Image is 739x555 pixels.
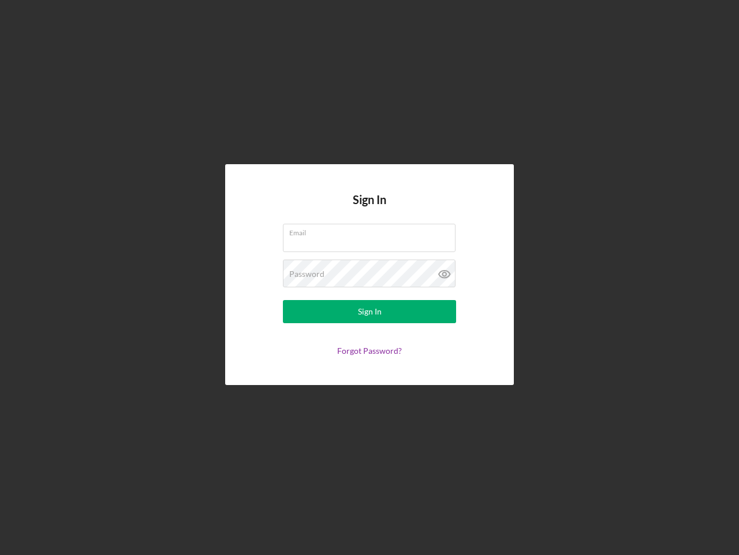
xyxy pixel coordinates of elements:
a: Forgot Password? [337,346,402,356]
label: Password [289,269,324,279]
h4: Sign In [353,193,386,224]
label: Email [289,224,456,237]
div: Sign In [358,300,382,323]
button: Sign In [283,300,456,323]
